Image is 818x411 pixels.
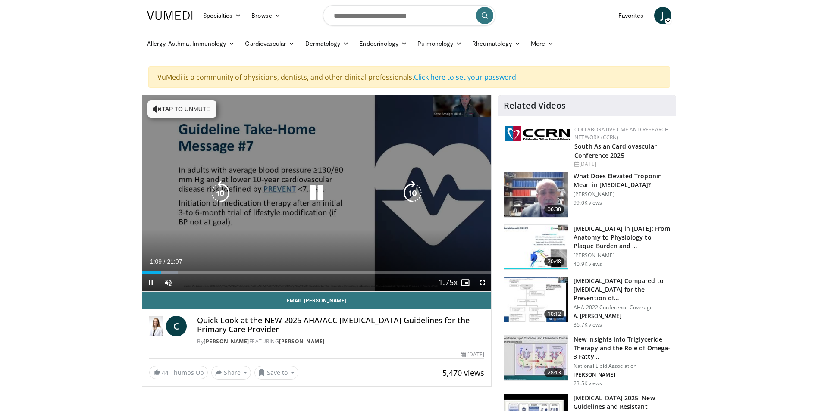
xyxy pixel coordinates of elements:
p: [PERSON_NAME] [574,371,671,378]
span: 44 [162,368,169,377]
a: 28:13 New Insights into Triglyceride Therapy and the Role of Omega-3 Fatty… National Lipid Associ... [504,335,671,387]
a: J [654,7,671,24]
img: 7c0f9b53-1609-4588-8498-7cac8464d722.150x105_q85_crop-smart_upscale.jpg [504,277,568,322]
div: [DATE] [461,351,484,358]
div: By FEATURING [197,338,484,346]
span: 06:38 [544,205,565,214]
img: a04ee3ba-8487-4636-b0fb-5e8d268f3737.png.150x105_q85_autocrop_double_scale_upscale_version-0.2.png [505,126,570,141]
h3: What Does Elevated Troponin Mean in [MEDICAL_DATA]? [574,172,671,189]
p: A. [PERSON_NAME] [574,313,671,320]
a: Click here to set your password [414,72,516,82]
a: Pulmonology [412,35,467,52]
img: Dr. Catherine P. Benziger [149,316,163,336]
a: Favorites [613,7,649,24]
video-js: Video Player [142,95,492,292]
p: 23.5K views [574,380,602,387]
a: [PERSON_NAME] [204,338,249,345]
a: South Asian Cardiovascular Conference 2025 [574,142,657,159]
a: Rheumatology [467,35,526,52]
a: Dermatology [300,35,354,52]
p: AHA 2022 Conference Coverage [574,304,671,311]
button: Enable picture-in-picture mode [457,274,474,291]
p: 99.0K views [574,199,602,206]
h4: Quick Look at the NEW 2025 AHA/ACC [MEDICAL_DATA] Guidelines for the Primary Care Provider [197,316,484,334]
a: Endocrinology [354,35,412,52]
a: Collaborative CME and Research Network (CCRN) [574,126,669,141]
p: 40.9K views [574,261,602,268]
img: 823da73b-7a00-425d-bb7f-45c8b03b10c3.150x105_q85_crop-smart_upscale.jpg [504,225,568,270]
input: Search topics, interventions [323,5,495,26]
h3: New Insights into Triglyceride Therapy and the Role of Omega-3 Fatty… [574,335,671,361]
div: Progress Bar [142,271,492,274]
a: 10:12 [MEDICAL_DATA] Compared to [MEDICAL_DATA] for the Prevention of… AHA 2022 Conference Covera... [504,277,671,328]
h3: [MEDICAL_DATA] in [DATE]: From Anatomy to Physiology to Plaque Burden and … [574,224,671,250]
img: 45ea033d-f728-4586-a1ce-38957b05c09e.150x105_q85_crop-smart_upscale.jpg [504,336,568,380]
a: C [166,316,187,336]
h4: Related Videos [504,100,566,111]
a: Browse [246,7,286,24]
h3: [MEDICAL_DATA] Compared to [MEDICAL_DATA] for the Prevention of… [574,277,671,302]
a: [PERSON_NAME] [279,338,325,345]
button: Fullscreen [474,274,491,291]
img: 98daf78a-1d22-4ebe-927e-10afe95ffd94.150x105_q85_crop-smart_upscale.jpg [504,172,568,217]
span: 28:13 [544,368,565,377]
span: 10:12 [544,310,565,318]
button: Pause [142,274,160,291]
a: Allergy, Asthma, Immunology [142,35,240,52]
button: Unmute [160,274,177,291]
img: VuMedi Logo [147,11,193,20]
span: 21:07 [167,258,182,265]
a: Cardiovascular [240,35,300,52]
button: Save to [254,366,298,380]
a: Email [PERSON_NAME] [142,292,492,309]
a: More [526,35,559,52]
div: VuMedi is a community of physicians, dentists, and other clinical professionals. [148,66,670,88]
span: 20:48 [544,257,565,266]
span: / [164,258,166,265]
span: 5,470 views [442,367,484,378]
p: 36.7K views [574,321,602,328]
a: 20:48 [MEDICAL_DATA] in [DATE]: From Anatomy to Physiology to Plaque Burden and … [PERSON_NAME] 4... [504,224,671,270]
span: 1:09 [150,258,162,265]
button: Playback Rate [439,274,457,291]
a: 44 Thumbs Up [149,366,208,379]
p: [PERSON_NAME] [574,252,671,259]
div: [DATE] [574,160,669,168]
button: Tap to unmute [147,100,216,118]
a: 06:38 What Does Elevated Troponin Mean in [MEDICAL_DATA]? [PERSON_NAME] 99.0K views [504,172,671,218]
button: Share [211,366,251,380]
a: Specialties [198,7,247,24]
p: National Lipid Association [574,363,671,370]
p: [PERSON_NAME] [574,191,671,198]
